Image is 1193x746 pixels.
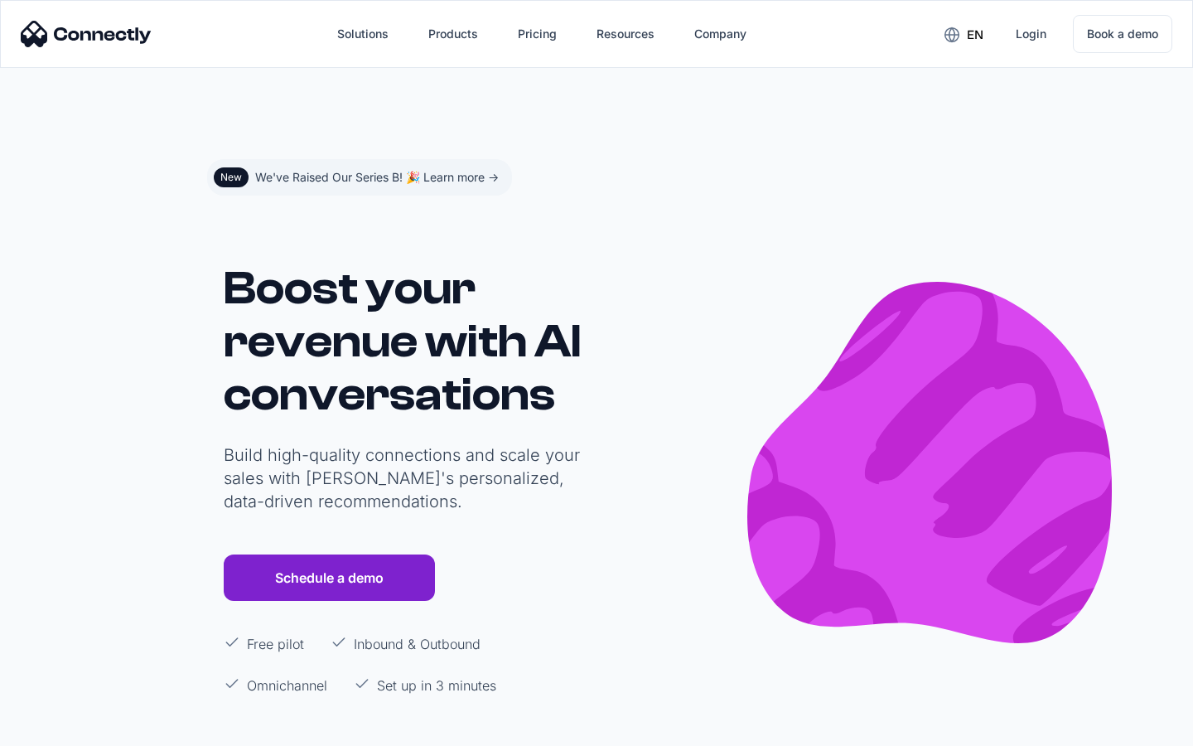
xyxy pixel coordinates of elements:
[255,166,499,189] div: We've Raised Our Series B! 🎉 Learn more ->
[33,717,99,740] ul: Language list
[207,159,512,196] a: NewWe've Raised Our Series B! 🎉 Learn more ->
[694,22,746,46] div: Company
[1002,14,1060,54] a: Login
[220,171,242,184] div: New
[337,22,389,46] div: Solutions
[17,715,99,740] aside: Language selected: English
[247,676,327,695] p: Omnichannel
[247,634,304,654] p: Free pilot
[1073,15,1172,53] a: Book a demo
[224,555,435,601] a: Schedule a demo
[224,262,588,421] h1: Boost your revenue with AI conversations
[967,23,983,46] div: en
[428,22,478,46] div: Products
[21,21,152,47] img: Connectly Logo
[518,22,557,46] div: Pricing
[224,443,588,513] p: Build high-quality connections and scale your sales with [PERSON_NAME]'s personalized, data-drive...
[505,14,570,54] a: Pricing
[377,676,496,695] p: Set up in 3 minutes
[1016,22,1046,46] div: Login
[596,22,654,46] div: Resources
[354,634,481,654] p: Inbound & Outbound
